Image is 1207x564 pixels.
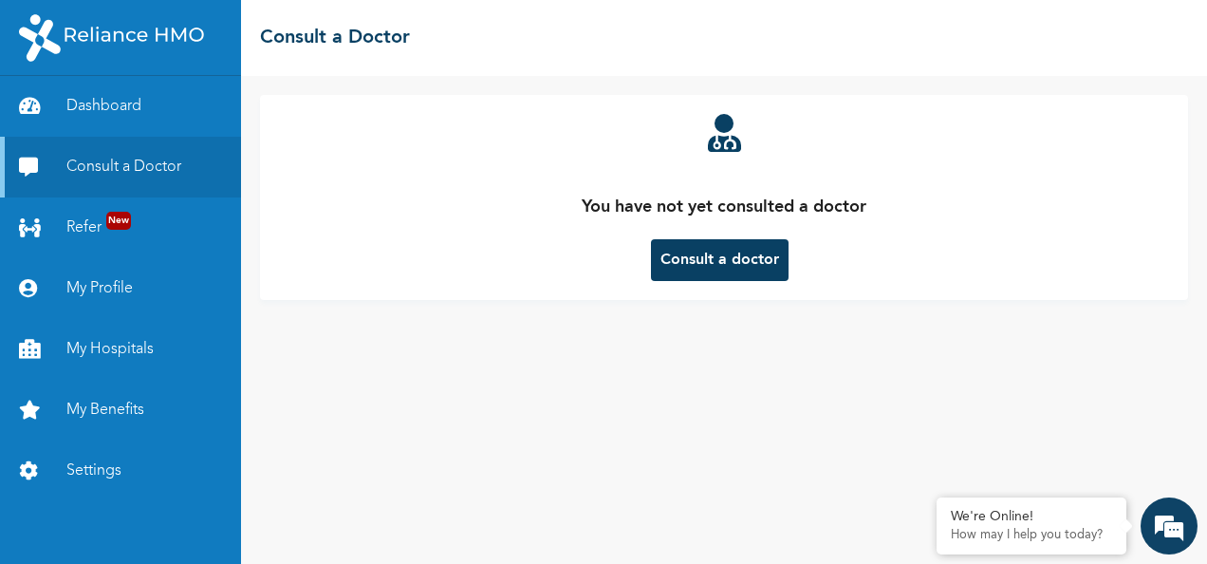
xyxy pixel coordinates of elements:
[951,528,1112,543] p: How may I help you today?
[651,239,789,281] button: Consult a doctor
[582,195,866,220] p: You have not yet consulted a doctor
[260,24,410,52] h2: Consult a Doctor
[19,14,204,62] img: RelianceHMO's Logo
[951,509,1112,525] div: We're Online!
[106,212,131,230] span: New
